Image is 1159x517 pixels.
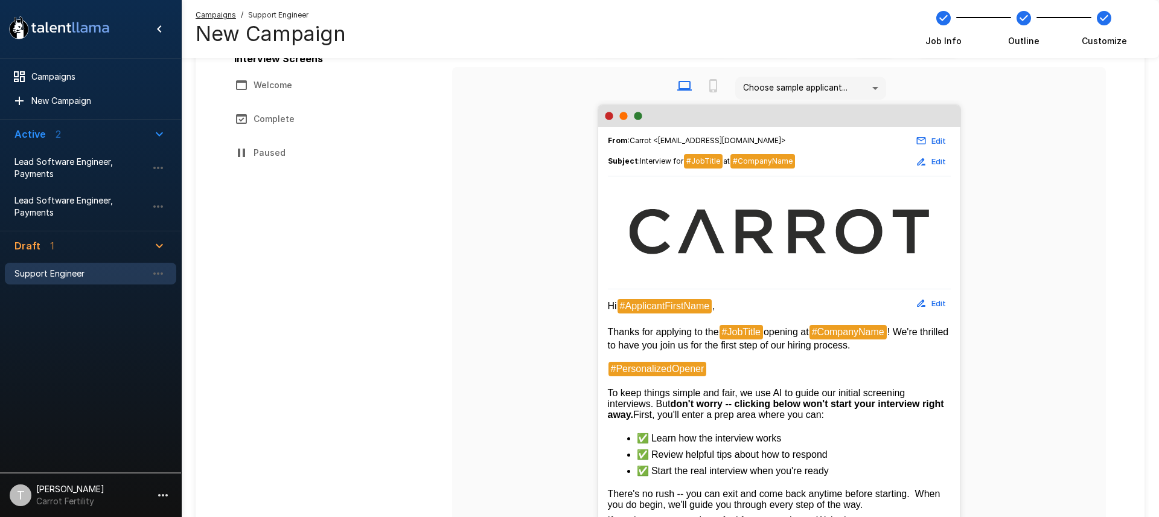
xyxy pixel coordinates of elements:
div: Choose sample applicant... [735,77,886,100]
span: There's no rush -- you can exit and come back anytime before starting. When you do begin, we'll g... [608,489,943,510]
h4: New Campaign [196,21,346,47]
span: : Carrot <[EMAIL_ADDRESS][DOMAIN_NAME]> [608,135,786,147]
span: #JobTitle [684,154,723,169]
span: / [241,9,243,21]
span: : [608,154,796,169]
span: #CompanyName [809,325,887,339]
button: Edit [912,294,951,313]
span: #ApplicantFirstName [618,299,712,313]
span: Support Engineer [248,9,308,21]
span: Thanks for applying to the [608,327,719,337]
span: , [712,301,715,311]
span: ✅ Start the real interview when you're ready [637,466,829,476]
b: From [608,136,628,145]
span: opening at [764,327,809,337]
button: Complete [220,102,437,136]
button: Welcome [220,68,437,102]
span: Interview for [640,156,683,165]
img: Talent Llama [608,188,951,274]
strong: don't worry -- clicking below won't start your interview right away. [608,399,947,420]
span: ✅ Review helpful tips about how to respond [637,449,828,460]
span: #PersonalizedOpener [608,362,707,376]
span: at [723,156,730,165]
span: To keep things simple and fair, we use AI to guide our initial screening interviews. But [608,388,908,409]
span: #JobTitle [720,325,763,339]
b: Subject [608,156,638,165]
span: ✅ Learn how the interview works [637,433,782,443]
span: Outline [1008,35,1039,47]
button: Paused [220,136,437,170]
button: Edit [912,152,951,171]
span: Hi [608,301,617,311]
u: Campaigns [196,10,236,19]
span: Job Info [925,35,962,47]
button: Edit [912,132,951,150]
span: #CompanyName [730,154,795,169]
span: Customize [1082,35,1127,47]
span: First, you'll enter a prep area where you can: [633,409,824,420]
